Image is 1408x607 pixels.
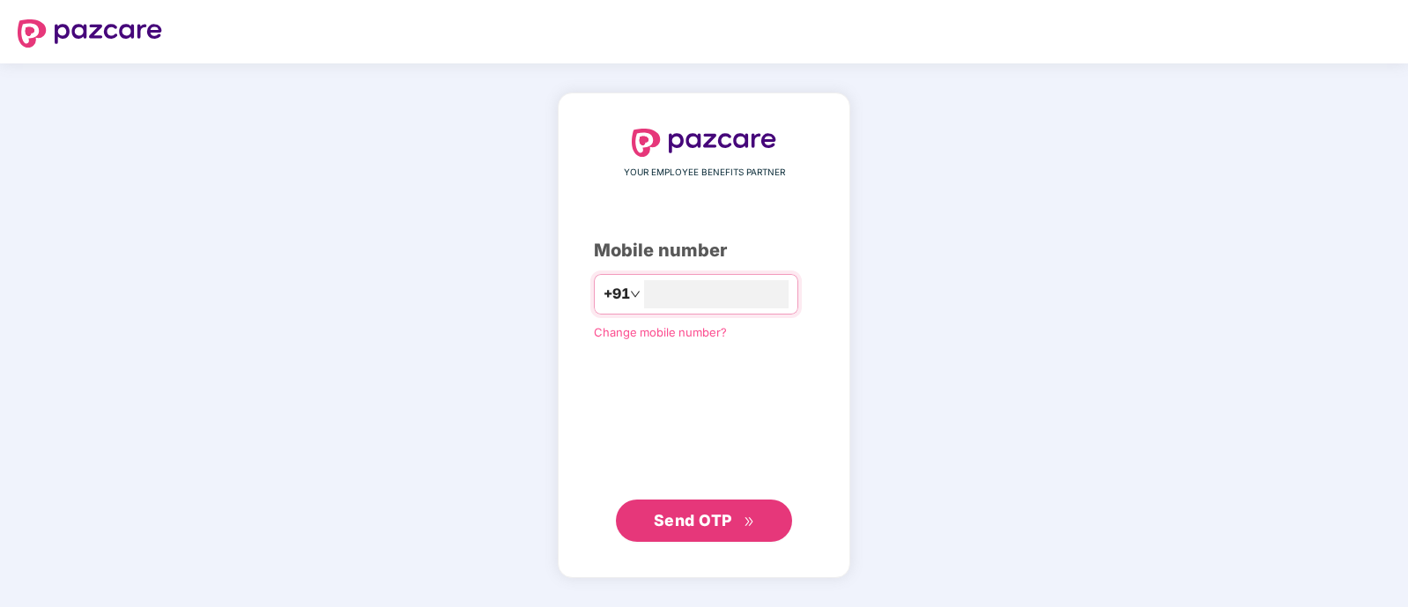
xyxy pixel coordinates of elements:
[594,237,814,264] div: Mobile number
[604,283,630,305] span: +91
[630,289,641,300] span: down
[594,325,727,339] a: Change mobile number?
[624,166,785,180] span: YOUR EMPLOYEE BENEFITS PARTNER
[18,19,162,48] img: logo
[744,516,755,528] span: double-right
[616,500,792,542] button: Send OTPdouble-right
[654,511,732,529] span: Send OTP
[632,129,776,157] img: logo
